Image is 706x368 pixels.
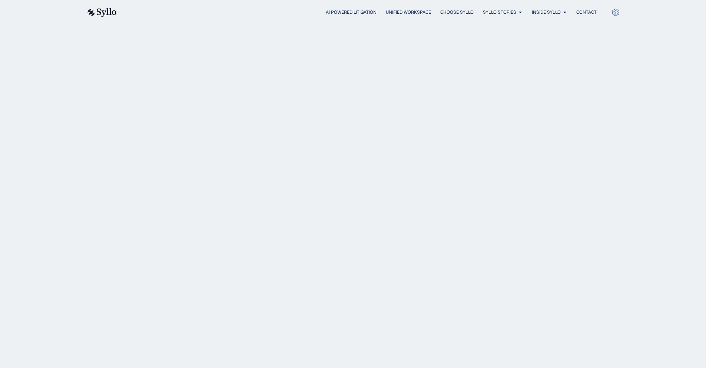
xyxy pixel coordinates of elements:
div: Menu Toggle [132,9,597,16]
a: Contact [576,9,597,16]
a: Syllo Stories [483,9,516,16]
a: Choose Syllo [440,9,474,16]
a: Inside Syllo [532,9,561,16]
a: Unified Workspace [386,9,431,16]
a: AI Powered Litigation [326,9,377,16]
img: syllo [86,8,117,17]
nav: Menu [132,9,597,16]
